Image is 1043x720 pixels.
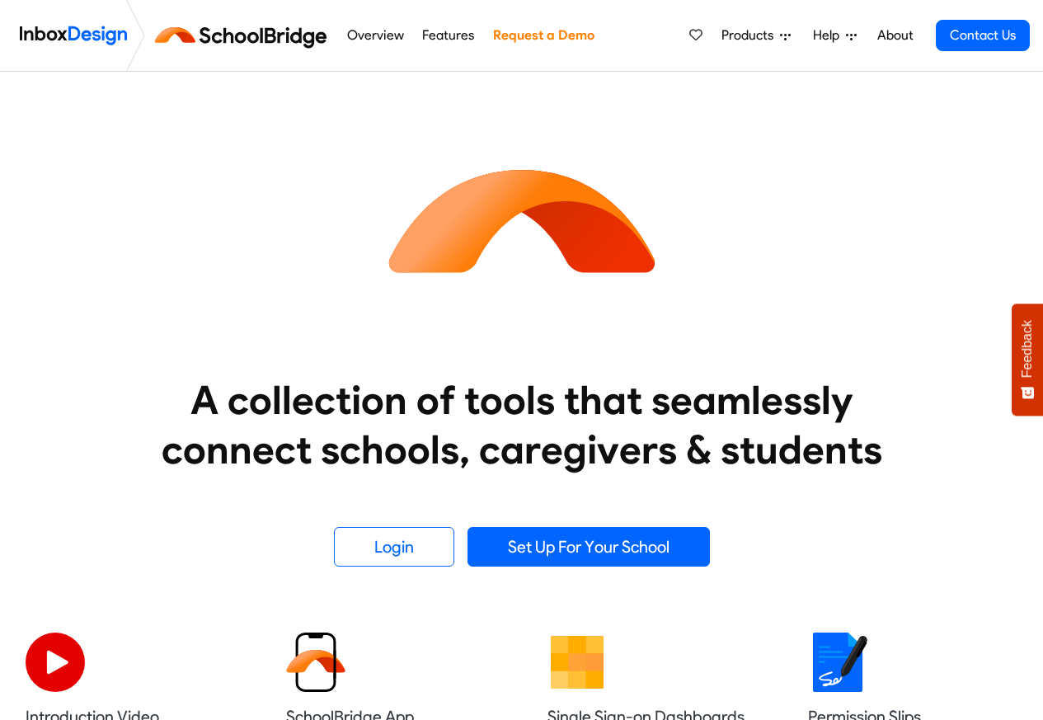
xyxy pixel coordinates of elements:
img: 2022_01_13_icon_grid.svg [547,633,607,692]
img: 2022_01_13_icon_sb_app.svg [286,633,345,692]
button: Feedback - Show survey [1012,304,1043,416]
a: Set Up For Your School [467,527,710,567]
span: Help [813,26,846,45]
a: Login [334,527,454,567]
img: icon_schoolbridge.svg [374,72,670,369]
span: Products [721,26,780,45]
a: Features [418,19,479,52]
img: schoolbridge logo [152,16,337,55]
a: Products [715,19,797,52]
a: Request a Demo [488,19,599,52]
a: Overview [342,19,408,52]
a: Help [806,19,863,52]
heading: A collection of tools that seamlessly connect schools, caregivers & students [130,375,914,474]
a: Contact Us [936,20,1030,51]
img: 2022_01_18_icon_signature.svg [808,633,867,692]
span: Feedback [1020,320,1035,378]
img: 2022_07_11_icon_video_playback.svg [26,633,85,692]
a: About [872,19,918,52]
